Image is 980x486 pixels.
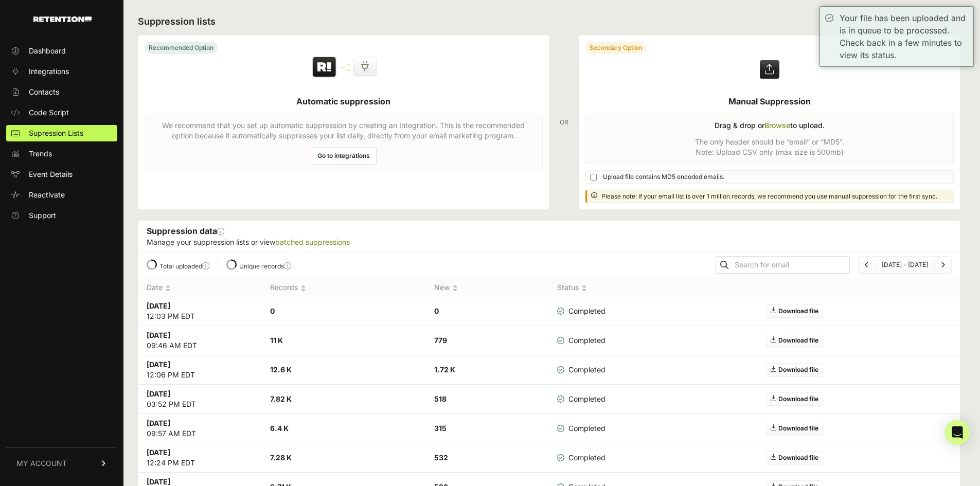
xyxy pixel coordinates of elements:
td: 12:03 PM EDT [138,297,262,326]
td: 12:24 PM EDT [138,443,262,473]
span: Completed [557,365,605,375]
span: Trends [29,149,52,159]
a: Contacts [6,84,117,100]
a: Trends [6,146,117,162]
td: 03:52 PM EDT [138,385,262,414]
strong: 1.72 K [434,365,455,374]
div: Recommended Option [145,42,218,54]
a: Reactivate [6,187,117,203]
strong: [DATE] [147,419,170,427]
img: no_sort-eaf950dc5ab64cae54d48a5578032e96f70b2ecb7d747501f34c8f2db400fb66.gif [300,284,306,292]
img: no_sort-eaf950dc5ab64cae54d48a5578032e96f70b2ecb7d747501f34c8f2db400fb66.gif [452,284,458,292]
input: Search for email [733,258,849,272]
a: Download file [766,451,823,464]
th: Date [138,278,262,297]
strong: 518 [434,394,447,403]
strong: [DATE] [147,448,170,457]
h2: Suppression lists [138,14,960,29]
span: Completed [557,423,605,434]
span: MY ACCOUNT [16,458,67,469]
strong: 11 K [270,336,283,345]
img: integration [342,64,350,66]
li: [DATE] - [DATE] [875,261,934,269]
a: Dashboard [6,43,117,59]
img: integration [342,67,350,68]
th: Status [549,278,631,297]
div: Suppression data [138,221,960,251]
span: Completed [557,453,605,463]
strong: 6.4 K [270,424,289,433]
strong: 532 [434,453,448,462]
strong: 779 [434,336,447,345]
a: Support [6,207,117,224]
span: Upload file contains MD5 encoded emails. [603,173,724,181]
strong: 0 [270,307,275,315]
strong: [DATE] [147,360,170,369]
img: no_sort-eaf950dc5ab64cae54d48a5578032e96f70b2ecb7d747501f34c8f2db400fb66.gif [165,284,171,292]
a: Integrations [6,63,117,80]
strong: [DATE] [147,389,170,398]
span: Reactivate [29,190,65,200]
strong: 0 [434,307,439,315]
label: Unique records [239,262,291,270]
td: 09:46 AM EDT [138,326,262,355]
span: Integrations [29,66,69,77]
strong: 315 [434,424,447,433]
strong: [DATE] [147,331,170,339]
th: New [426,278,549,297]
span: Event Details [29,169,73,179]
strong: 7.28 K [270,453,292,462]
span: Dashboard [29,46,66,56]
span: Support [29,210,56,221]
strong: 7.82 K [270,394,292,403]
label: Total uploaded [159,262,209,270]
img: Retention.com [33,16,92,22]
span: Completed [557,335,605,346]
span: Completed [557,306,605,316]
a: Event Details [6,166,117,183]
h5: Automatic suppression [296,95,390,107]
th: Records [262,278,426,297]
a: Download file [766,334,823,347]
a: Download file [766,392,823,406]
a: Next [941,261,945,268]
td: 12:06 PM EDT [138,355,262,385]
div: Your file has been uploaded and is in queue to be processed. Check back in a few minutes to view ... [840,12,968,61]
span: Completed [557,394,605,404]
span: Code Script [29,107,69,118]
img: integration [342,69,350,71]
div: Open Intercom Messenger [945,420,970,445]
div: OR [560,35,568,210]
a: Supression Lists [6,125,117,141]
strong: [DATE] [147,301,170,310]
nav: Page navigation [858,256,952,274]
p: We recommend that you set up automatic suppression by creating an Integration. This is the recomm... [151,120,536,141]
a: Download file [766,304,823,318]
span: Contacts [29,87,59,97]
span: Supression Lists [29,128,83,138]
a: Previous [865,261,869,268]
a: Code Script [6,104,117,121]
td: 09:57 AM EDT [138,414,262,443]
img: Retention [311,56,337,79]
img: no_sort-eaf950dc5ab64cae54d48a5578032e96f70b2ecb7d747501f34c8f2db400fb66.gif [581,284,587,292]
a: batched suppressions [275,238,350,246]
a: MY ACCOUNT [6,447,117,479]
strong: [DATE] [147,477,170,486]
input: Upload file contains MD5 encoded emails. [590,174,597,181]
a: Go to integrations [311,147,377,165]
a: Download file [766,422,823,435]
strong: 12.6 K [270,365,292,374]
a: Download file [766,363,823,376]
p: Manage your suppression lists or view [147,237,952,247]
